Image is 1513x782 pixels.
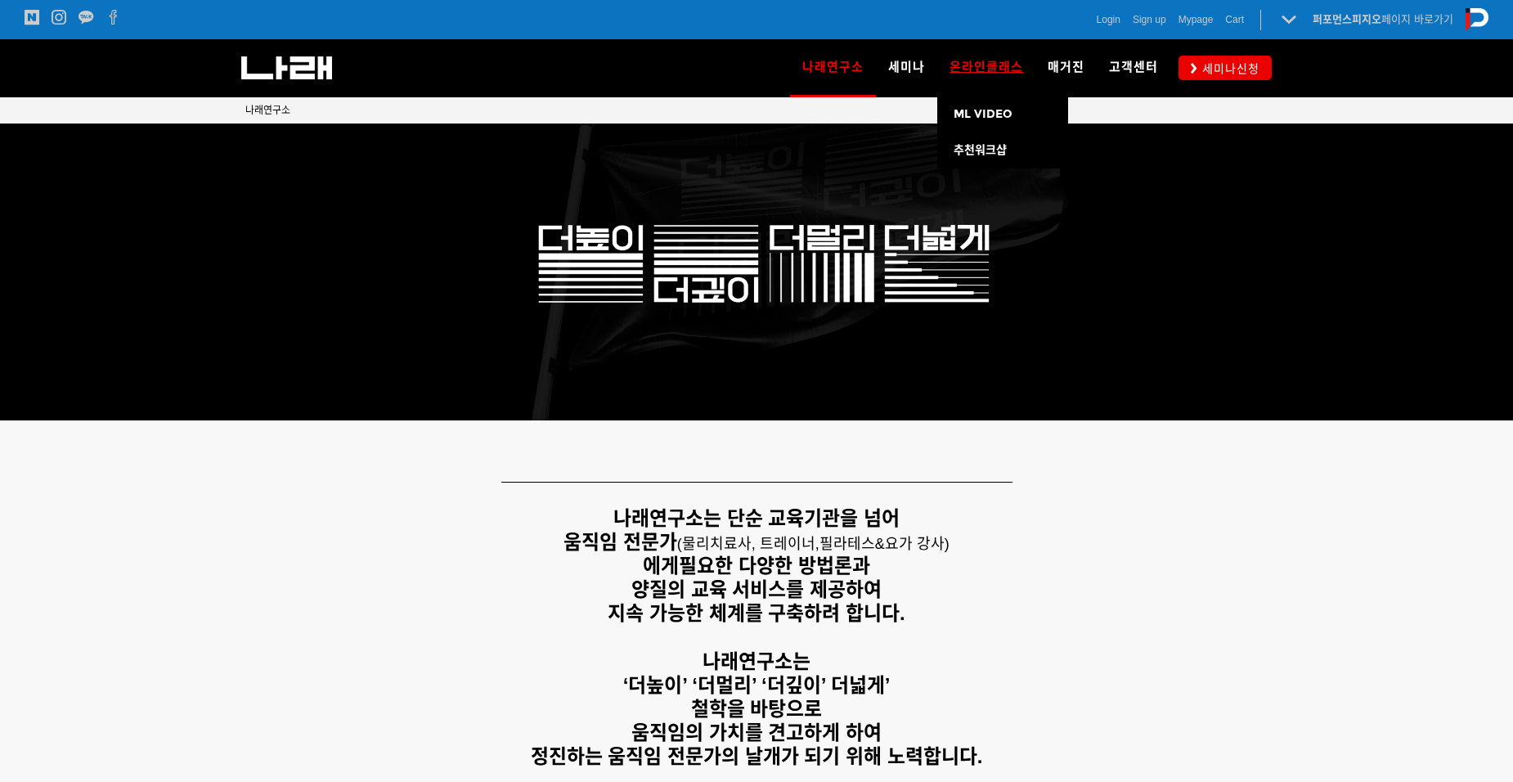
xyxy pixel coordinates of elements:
span: 나래연구소 [802,54,864,80]
strong: 나래연구소는 단순 교육기관을 넘어 [613,507,900,529]
span: 매거진 [1048,60,1084,74]
a: Mypage [1179,11,1214,28]
a: 온라인클래스 [937,39,1035,97]
span: 추천워크샵 [954,143,1007,157]
span: ( [677,536,819,552]
span: 고객센터 [1109,60,1158,74]
span: 필라테스&요가 강사) [819,536,950,552]
strong: 에게 [643,555,679,577]
span: ML VIDEO [954,107,1012,121]
a: ML VIDEO [937,97,1068,133]
span: 나래연구소 [245,105,290,116]
span: 물리치료사, 트레이너, [682,536,819,552]
strong: 정진하는 움직임 전문가의 날개가 되기 위해 노력합니다. [531,745,983,767]
strong: 퍼포먼스피지오 [1313,13,1381,25]
strong: 지속 가능한 체계를 구축하려 합니다. [608,602,905,624]
a: 세미나 [876,39,937,97]
a: 추천워크샵 [937,133,1068,169]
strong: 나래연구소는 [703,650,810,672]
a: Sign up [1133,11,1166,28]
a: 매거진 [1035,39,1097,97]
a: Cart [1225,11,1244,28]
strong: 필요한 다양한 방법론과 [679,555,869,577]
a: 고객센터 [1097,39,1170,97]
a: Login [1097,11,1120,28]
a: 나래연구소 [790,39,876,97]
strong: ‘더높이’ ‘더멀리’ ‘더깊이’ 더넓게’ [623,674,891,696]
span: 온라인클래스 [950,60,1023,74]
strong: 양질의 교육 서비스를 제공하여 [631,578,882,600]
a: 퍼포먼스피지오페이지 바로가기 [1313,13,1453,25]
strong: 철학을 바탕으로 [691,698,823,720]
strong: 움직임의 가치를 견고하게 하여 [631,721,882,744]
span: 세미나 [888,60,925,74]
strong: 움직임 전문가 [563,531,677,553]
a: 나래연구소 [245,102,290,119]
span: 세미나신청 [1197,61,1259,77]
a: 세미나신청 [1179,56,1272,79]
